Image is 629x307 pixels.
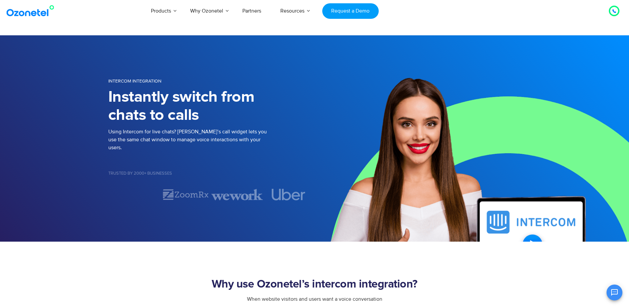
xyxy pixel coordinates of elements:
h5: Trusted by 2000+ Businesses [108,171,315,176]
div: 2 of 7 [160,189,211,200]
img: wework [211,189,263,200]
div: Image Carousel [108,189,315,200]
h1: Instantly switch from chats to calls [108,88,315,124]
span: When website visitors and users want a voice conversation [247,296,382,302]
p: Using Intercom for live chats? [PERSON_NAME]’s call widget lets you use the same chat window to m... [108,128,315,152]
div: 1 of 7 [108,190,160,198]
img: zoomrx [162,189,209,200]
h2: Why use Ozonetel’s intercom integration? [108,278,521,291]
div: 4 of 7 [263,189,314,200]
img: uber [272,189,306,200]
span: INTERCOM INTEGRATION [108,78,161,84]
button: Open chat [607,285,622,300]
a: Request a Demo [322,3,379,19]
div: 3 of 7 [211,189,263,200]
